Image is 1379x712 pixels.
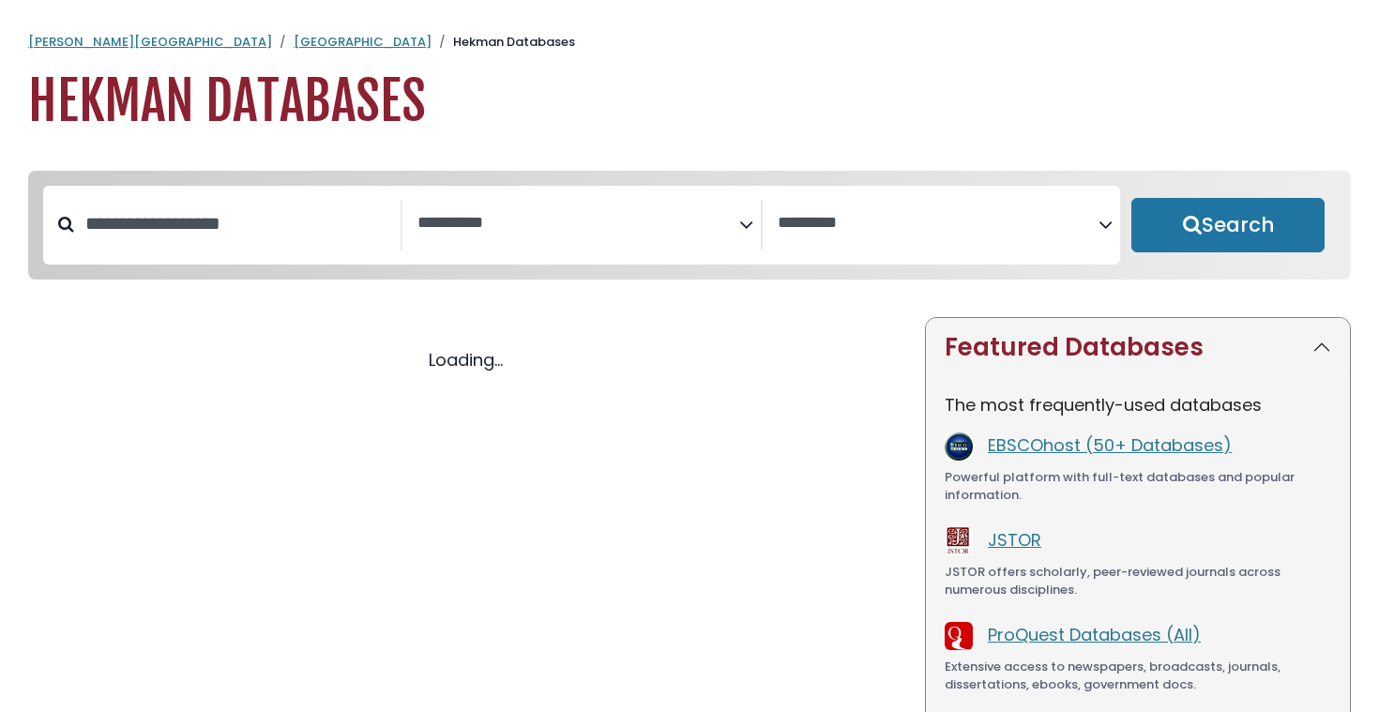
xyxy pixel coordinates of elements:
div: Powerful platform with full-text databases and popular information. [945,468,1331,505]
textarea: Search [778,214,1099,234]
li: Hekman Databases [432,33,575,52]
a: ProQuest Databases (All) [988,623,1201,646]
a: [GEOGRAPHIC_DATA] [294,33,432,51]
div: JSTOR offers scholarly, peer-reviewed journals across numerous disciplines. [945,563,1331,599]
textarea: Search [417,214,738,234]
button: Submit for Search Results [1131,198,1325,252]
button: Featured Databases [926,318,1350,377]
a: EBSCOhost (50+ Databases) [988,433,1232,457]
div: Extensive access to newspapers, broadcasts, journals, dissertations, ebooks, government docs. [945,658,1331,694]
a: JSTOR [988,528,1041,552]
a: [PERSON_NAME][GEOGRAPHIC_DATA] [28,33,272,51]
input: Search database by title or keyword [74,208,401,239]
p: The most frequently-used databases [945,392,1331,417]
nav: breadcrumb [28,33,1351,52]
div: Loading... [28,347,902,372]
nav: Search filters [28,171,1351,280]
h1: Hekman Databases [28,70,1351,133]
